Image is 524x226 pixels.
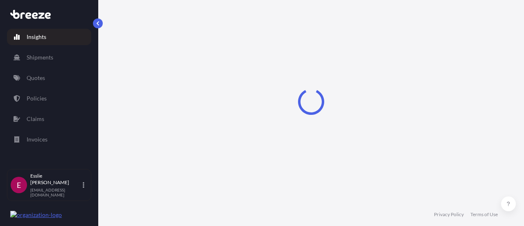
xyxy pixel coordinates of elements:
a: Insights [7,29,91,45]
a: Policies [7,90,91,107]
p: [EMAIL_ADDRESS][DOMAIN_NAME] [30,187,81,197]
a: Privacy Policy [434,211,464,218]
p: Policies [27,94,47,103]
a: Invoices [7,131,91,148]
p: Esslie [PERSON_NAME] [30,173,81,186]
a: Quotes [7,70,91,86]
span: E [17,181,21,189]
p: Claims [27,115,44,123]
img: organization-logo [10,211,62,219]
p: Shipments [27,53,53,62]
p: Insights [27,33,46,41]
a: Claims [7,111,91,127]
a: Terms of Use [470,211,498,218]
p: Quotes [27,74,45,82]
a: Shipments [7,49,91,66]
p: Invoices [27,135,47,144]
